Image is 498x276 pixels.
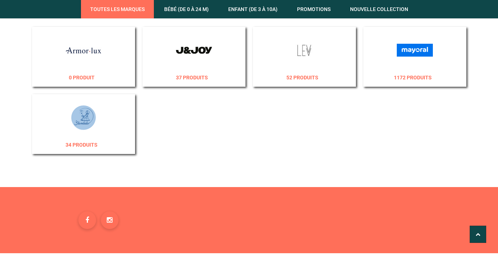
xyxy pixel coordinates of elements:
img: LEVV [286,32,322,68]
img: J&JOY [176,32,212,68]
a: 0 produit [69,75,95,80]
a: 1172 produits [394,75,432,80]
a: 52 produits [286,75,318,80]
img: STERNTALER [66,100,102,136]
a: 34 produits [66,142,98,148]
img: ARMOR-LUX [66,32,102,68]
a: 37 produits [176,75,208,80]
img: MAYORAL [397,32,433,68]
